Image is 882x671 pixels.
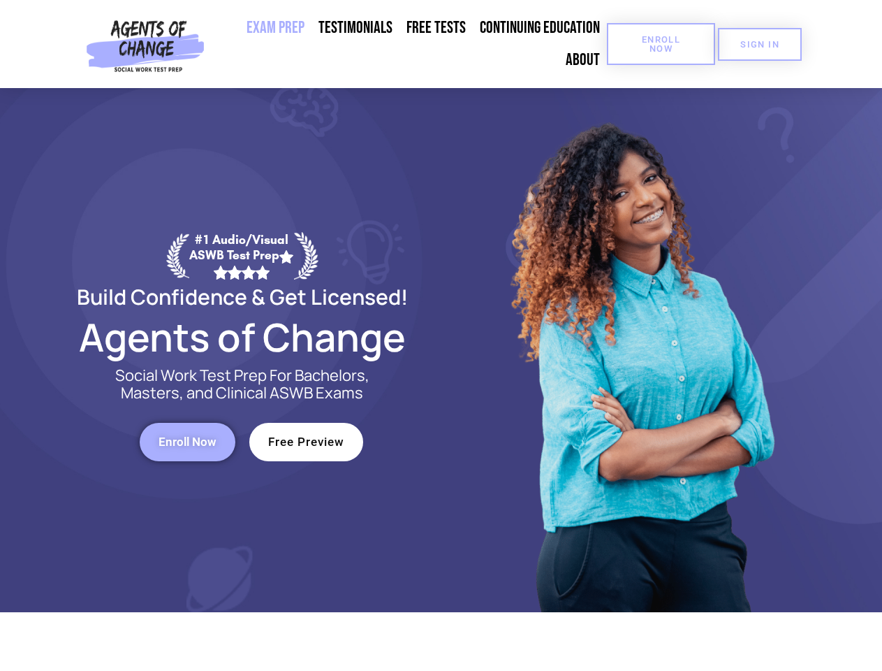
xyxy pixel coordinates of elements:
a: Free Tests [399,12,473,44]
span: Enroll Now [629,35,693,53]
a: About [559,44,607,76]
nav: Menu [210,12,607,76]
span: SIGN IN [740,40,779,49]
img: Website Image 1 (1) [501,88,780,612]
h2: Build Confidence & Get Licensed! [43,287,441,307]
p: Social Work Test Prep For Bachelors, Masters, and Clinical ASWB Exams [99,367,385,402]
a: SIGN IN [718,28,802,61]
h2: Agents of Change [43,321,441,353]
span: Enroll Now [159,436,216,448]
a: Enroll Now [607,23,715,65]
div: #1 Audio/Visual ASWB Test Prep [189,232,294,279]
a: Enroll Now [140,423,235,461]
a: Exam Prep [240,12,311,44]
a: Testimonials [311,12,399,44]
a: Free Preview [249,423,363,461]
span: Free Preview [268,436,344,448]
a: Continuing Education [473,12,607,44]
